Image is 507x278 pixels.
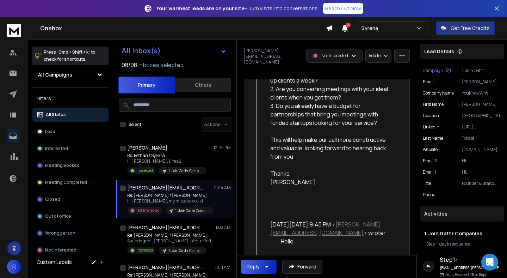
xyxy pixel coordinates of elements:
[127,198,212,204] p: Hi [PERSON_NAME], my mistake, could
[424,230,500,237] h1: 1. Join Gathr Companies
[127,144,167,151] h1: [PERSON_NAME]
[127,238,211,244] p: Sounds great [PERSON_NAME], please find
[45,213,71,219] p: Out of office
[270,85,394,102] div: 2.⁠ ⁠Are you converting meetings with your ideal clients when you get them?
[138,61,184,69] h3: Inboxes selected
[156,5,317,12] p: – Turn visits into conversations
[45,146,68,151] p: Interested
[361,25,381,32] p: Syrena
[127,224,205,231] h1: [PERSON_NAME][EMAIL_ADDRESS][PERSON_NAME][DOMAIN_NAME]
[462,158,501,164] p: Hi [PERSON_NAME], Just checking in to see if you’d like me to share the link to our revenue calcu...
[282,260,322,274] button: Forward
[37,259,72,266] h3: Custom Labels
[423,79,434,85] p: Email
[45,230,75,236] p: Wrong person
[481,254,498,271] div: Open Intercom Messenger
[32,192,109,206] button: Closed
[214,145,231,151] p: 12:05 PM
[127,264,205,271] h1: [PERSON_NAME][EMAIL_ADDRESS][PERSON_NAME][DOMAIN_NAME]
[45,180,87,185] p: Meeting Completed
[175,208,209,213] p: 1. Join Gathr Companies
[116,44,232,58] button: All Inbox(s)
[7,260,21,274] button: R
[424,241,500,247] div: |
[127,158,206,164] p: Hi [PERSON_NAME], 1. Yes 2.
[136,168,153,173] p: Interested
[321,53,348,59] p: Not Interested
[57,48,89,56] span: Cmd + Shift + k
[462,79,501,85] p: [PERSON_NAME][EMAIL_ADDRESS][DOMAIN_NAME]
[270,102,394,127] div: 3.⁠ ⁠Do you already have a budget for partnerships that bring you meetings with funded startups l...
[45,163,80,168] p: Meeting Booked
[440,255,501,264] h6: Step 1 :
[369,53,381,59] p: Add to
[462,68,501,73] p: 1. Join Gathr Companies
[45,197,60,202] p: Closed
[423,102,444,107] p: First Name
[156,5,245,12] strong: Your warmest leads are on your site
[423,90,454,96] p: Company Name
[462,113,501,119] p: [GEOGRAPHIC_DATA]
[445,272,487,277] p: Reply Received
[462,102,501,107] p: [PERSON_NAME]
[270,169,394,178] div: Thanks,
[451,25,490,32] p: Get Free Credits
[424,48,454,55] p: Lead Details
[270,220,394,237] div: [DATE][DATE] 9:45 PM < > wrote:
[32,68,109,82] button: All Campaigns
[44,49,95,63] p: Press to check for shortcuts.
[32,158,109,173] button: Meeting Booked
[32,209,109,223] button: Out of office
[323,3,363,14] a: Reach Out Now
[462,147,501,152] p: [DOMAIN_NAME]
[168,168,202,174] p: 1. Join Gathr Companies
[129,122,141,127] label: Select
[127,232,211,238] p: Re: [PERSON_NAME] / [PERSON_NAME]
[7,24,21,37] img: logo
[32,93,109,103] h3: Filters
[423,124,439,130] p: linkedin
[423,169,436,175] p: Email 1
[424,241,435,247] span: 1 Step
[270,178,394,186] div: [PERSON_NAME]
[462,135,501,141] p: Tollast
[127,153,206,158] p: Re: Bethan / Syrena
[127,184,205,191] h1: [PERSON_NAME][EMAIL_ADDRESS][DOMAIN_NAME]
[244,48,302,65] p: [PERSON_NAME][EMAIL_ADDRESS][DOMAIN_NAME]
[423,192,435,198] p: Phone
[46,112,66,117] p: All Status
[423,135,443,141] p: Last Name
[122,61,137,69] span: 98 / 98
[136,208,160,213] p: Not Interested
[40,24,326,32] h1: Onebox
[440,265,501,271] h6: [EMAIL_ADDRESS][PERSON_NAME][DOMAIN_NAME]
[437,241,470,247] span: 1 day in sequence
[247,263,260,270] div: Reply
[168,248,202,253] p: 1. Join Gathr Companies
[214,185,231,191] p: 11:04 AM
[127,272,207,278] p: Re: [PERSON_NAME] / [PERSON_NAME]
[346,23,351,28] span: 1
[38,71,72,78] h1: All Campaigns
[423,147,438,152] p: website
[32,125,109,139] button: Lead
[420,206,504,222] div: Activities
[462,181,501,186] p: Founder & Brand Lead
[45,247,76,253] p: Not Interested
[214,225,231,230] p: 11:03 AM
[241,260,277,274] button: Reply
[122,47,161,54] h1: All Inbox(s)
[423,181,431,186] p: title
[462,169,501,175] p: Hi [PERSON_NAME], I saw you're working with startups at Brands by YouKnowWho Ltd., and if you’re ...
[462,124,501,130] p: [URL][DOMAIN_NAME]
[281,237,394,246] div: Hello,
[32,243,109,257] button: Not Interested
[325,5,361,12] p: Reach Out Now
[175,77,231,93] button: Others
[470,272,487,277] span: 11th, Sept
[32,226,109,240] button: Wrong person
[423,68,451,73] button: Campaign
